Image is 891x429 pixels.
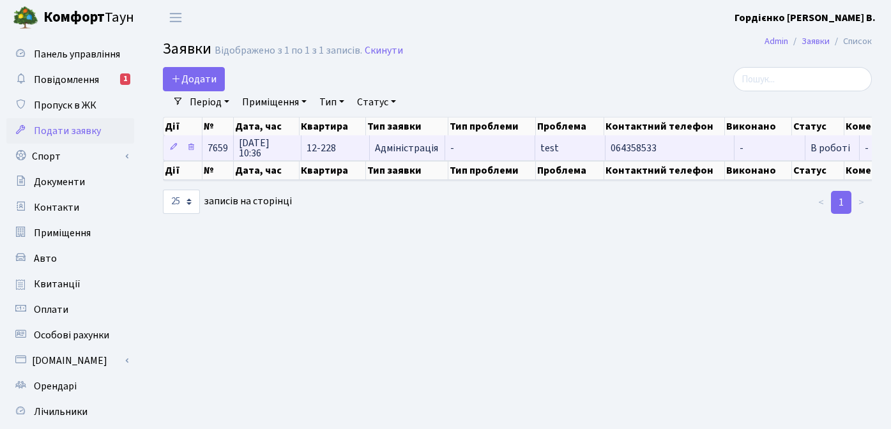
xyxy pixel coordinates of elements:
a: Панель управління [6,41,134,67]
a: Повідомлення1 [6,67,134,93]
a: Приміщення [237,91,312,113]
span: Адміністрація [375,143,439,153]
span: - [450,143,529,153]
th: Квартира [300,161,365,180]
span: Пропуск в ЖК [34,98,96,112]
a: Орендарі [6,373,134,399]
th: Виконано [725,117,793,135]
th: Статус [792,161,844,180]
span: Оплати [34,303,68,317]
th: Проблема [536,161,604,180]
a: Admin [765,34,788,48]
span: 7659 [208,141,228,155]
th: Тип заявки [366,117,448,135]
li: Список [830,34,872,49]
a: Контакти [6,195,134,220]
span: test [540,143,600,153]
span: Повідомлення [34,73,99,87]
th: Дата, час [234,117,300,135]
span: Таун [43,7,134,29]
span: Приміщення [34,226,91,240]
a: Особові рахунки [6,322,134,348]
a: Період [185,91,234,113]
div: 1 [120,73,130,85]
a: Пропуск в ЖК [6,93,134,118]
a: Скинути [365,45,403,57]
span: Додати [171,72,217,86]
span: Панель управління [34,47,120,61]
span: Авто [34,252,57,266]
select: записів на сторінці [163,190,200,214]
span: 12-228 [307,143,364,153]
th: Квартира [300,117,365,135]
span: Орендарі [34,379,77,393]
th: Тип проблеми [448,117,536,135]
a: [DOMAIN_NAME] [6,348,134,373]
label: записів на сторінці [163,190,292,214]
a: Гордієнко [PERSON_NAME] В. [735,10,876,26]
th: Проблема [536,117,604,135]
th: Дії [164,117,202,135]
span: Особові рахунки [34,328,109,342]
span: Лічильники [34,405,88,419]
a: Документи [6,169,134,195]
span: - [740,141,743,155]
th: Контактний телефон [604,117,725,135]
a: Тип [314,91,349,113]
th: № [202,161,234,180]
th: Контактний телефон [604,161,725,180]
b: Гордієнко [PERSON_NAME] В. [735,11,876,25]
span: 064358533 [611,143,729,153]
a: Оплати [6,297,134,322]
a: Квитанції [6,271,134,297]
input: Пошук... [733,67,872,91]
nav: breadcrumb [745,28,891,55]
th: Статус [792,117,844,135]
a: Статус [352,91,401,113]
span: В роботі [811,141,850,155]
a: Приміщення [6,220,134,246]
span: Документи [34,175,85,189]
b: Комфорт [43,7,105,27]
a: Заявки [802,34,830,48]
img: logo.png [13,5,38,31]
a: Подати заявку [6,118,134,144]
div: Відображено з 1 по 1 з 1 записів. [215,45,362,57]
th: Дата, час [234,161,300,180]
a: 1 [831,191,851,214]
button: Переключити навігацію [160,7,192,28]
th: № [202,117,234,135]
th: Тип заявки [366,161,448,180]
a: Авто [6,246,134,271]
a: Спорт [6,144,134,169]
a: Додати [163,67,225,91]
span: Заявки [163,38,211,60]
span: Квитанції [34,277,80,291]
span: Подати заявку [34,124,101,138]
th: Тип проблеми [448,161,536,180]
span: Контакти [34,200,79,214]
a: Лічильники [6,399,134,425]
th: Виконано [725,161,793,180]
span: [DATE] 10:36 [239,138,296,158]
th: Дії [164,161,202,180]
